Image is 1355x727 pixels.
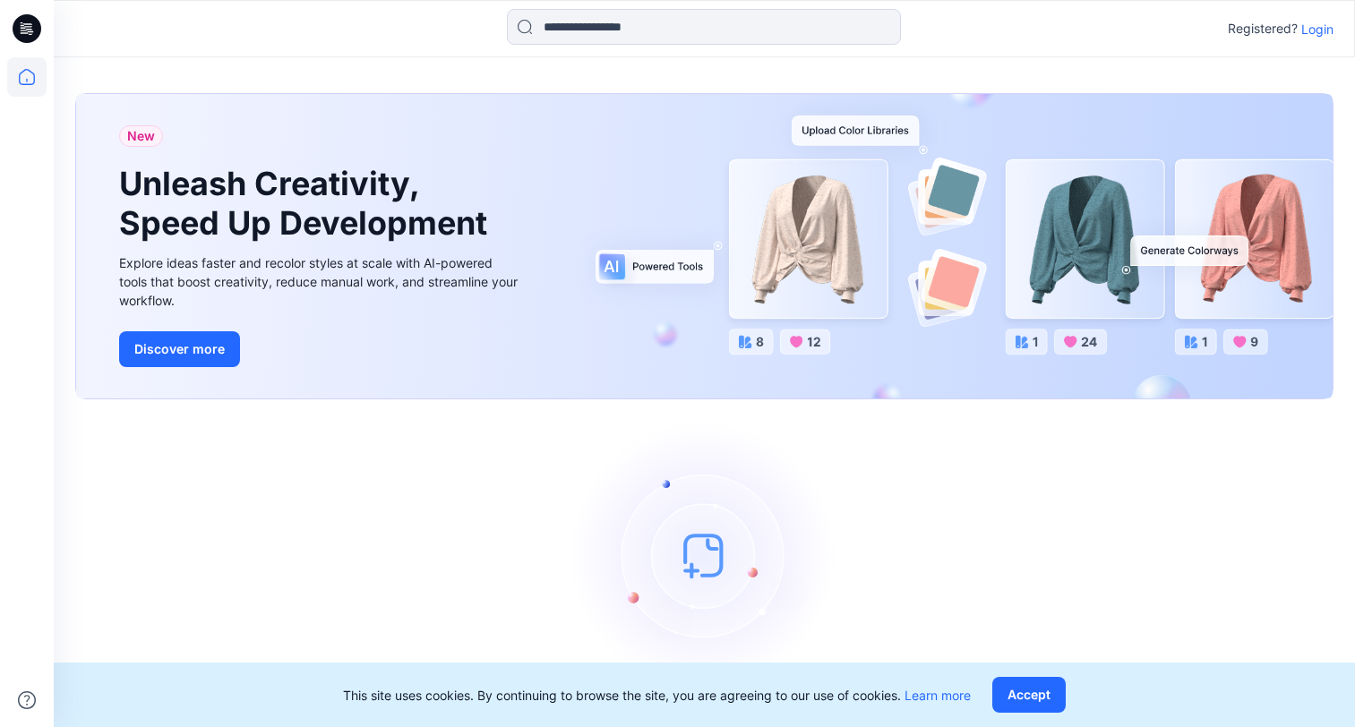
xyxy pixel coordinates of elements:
[119,331,240,367] button: Discover more
[1301,20,1334,38] p: Login
[127,125,155,147] span: New
[119,253,522,310] div: Explore ideas faster and recolor styles at scale with AI-powered tools that boost creativity, red...
[343,686,971,705] p: This site uses cookies. By continuing to browse the site, you are agreeing to our use of cookies.
[905,688,971,703] a: Learn more
[992,677,1066,713] button: Accept
[1228,18,1298,39] p: Registered?
[119,165,495,242] h1: Unleash Creativity, Speed Up Development
[119,331,522,367] a: Discover more
[570,421,839,689] img: empty-state-image.svg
